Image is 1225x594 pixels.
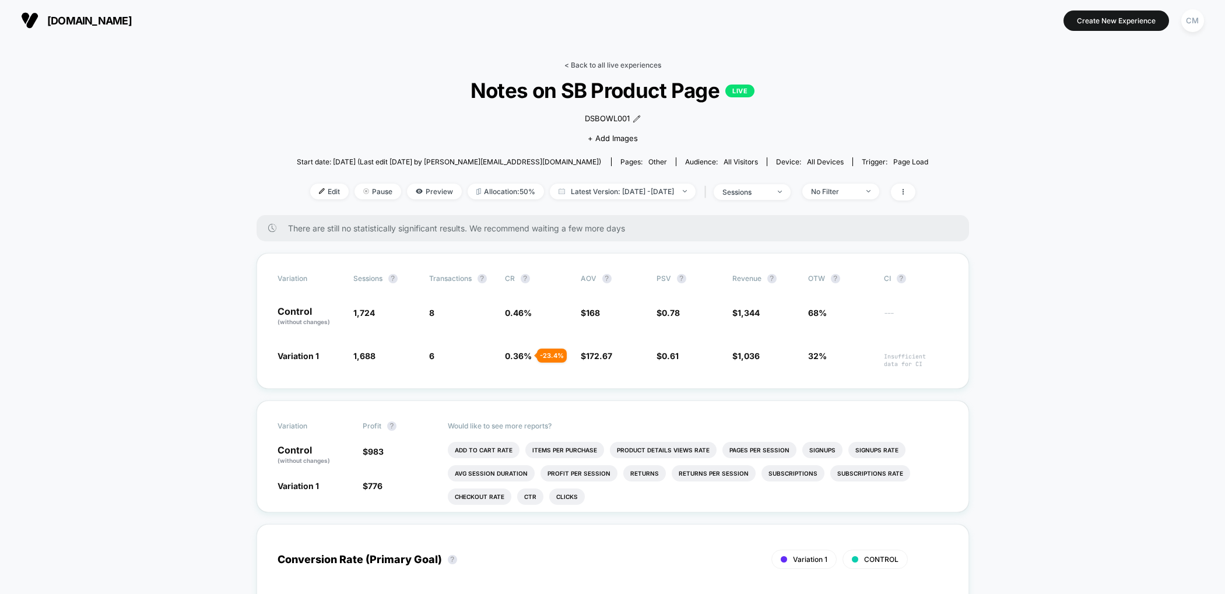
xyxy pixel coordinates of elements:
[429,274,472,283] span: Transactions
[288,223,946,233] span: There are still no statistically significant results. We recommend waiting a few more days
[429,351,434,361] span: 6
[525,442,604,458] li: Items Per Purchase
[761,465,824,481] li: Subscriptions
[448,421,948,430] p: Would like to see more reports?
[278,457,330,464] span: (without changes)
[830,465,910,481] li: Subscriptions Rate
[657,351,679,361] span: $
[429,308,434,318] span: 8
[738,308,760,318] span: 1,344
[278,421,342,431] span: Variation
[701,184,714,201] span: |
[328,78,897,103] span: Notes on SB Product Page
[363,447,384,456] span: $
[722,188,769,196] div: sessions
[505,351,532,361] span: 0.36 %
[354,184,401,199] span: Pause
[732,274,761,283] span: Revenue
[864,555,898,564] span: CONTROL
[353,351,375,361] span: 1,688
[610,442,717,458] li: Product Details Views Rate
[732,308,760,318] span: $
[387,421,396,431] button: ?
[897,274,906,283] button: ?
[353,308,375,318] span: 1,724
[620,157,667,166] div: Pages:
[1063,10,1169,31] button: Create New Experience
[448,555,457,564] button: ?
[884,274,948,283] span: CI
[738,351,760,361] span: 1,036
[672,465,756,481] li: Returns Per Session
[586,351,612,361] span: 172.67
[521,274,530,283] button: ?
[848,442,905,458] li: Signups Rate
[808,274,872,283] span: OTW
[778,191,782,193] img: end
[550,184,696,199] span: Latest Version: [DATE] - [DATE]
[662,308,680,318] span: 0.78
[623,465,666,481] li: Returns
[724,157,758,166] span: All Visitors
[677,274,686,283] button: ?
[505,308,532,318] span: 0.46 %
[586,308,600,318] span: 168
[893,157,928,166] span: Page Load
[732,351,760,361] span: $
[602,274,612,283] button: ?
[802,442,843,458] li: Signups
[831,274,840,283] button: ?
[588,133,638,143] span: + Add Images
[363,481,382,491] span: $
[1181,9,1204,32] div: CM
[657,274,671,283] span: PSV
[685,157,758,166] div: Audience:
[540,465,617,481] li: Profit Per Session
[866,190,871,192] img: end
[388,274,398,283] button: ?
[21,12,38,29] img: Visually logo
[862,157,928,166] div: Trigger:
[767,157,852,166] span: Device:
[407,184,462,199] span: Preview
[585,113,630,125] span: DSBOWL001
[278,481,319,491] span: Variation 1
[722,442,796,458] li: Pages Per Session
[807,157,844,166] span: all devices
[517,488,543,505] li: Ctr
[657,308,680,318] span: $
[648,157,667,166] span: other
[368,481,382,491] span: 776
[476,188,481,195] img: rebalance
[1178,9,1208,33] button: CM
[310,184,349,199] span: Edit
[808,351,827,361] span: 32%
[47,15,132,27] span: [DOMAIN_NAME]
[505,274,515,283] span: CR
[448,442,520,458] li: Add To Cart Rate
[278,307,342,326] p: Control
[811,187,858,196] div: No Filter
[278,274,342,283] span: Variation
[683,190,687,192] img: end
[319,188,325,194] img: edit
[559,188,565,194] img: calendar
[278,445,351,465] p: Control
[363,421,381,430] span: Profit
[581,274,596,283] span: AOV
[278,318,330,325] span: (without changes)
[884,310,948,326] span: ---
[297,157,601,166] span: Start date: [DATE] (Last edit [DATE] by [PERSON_NAME][EMAIL_ADDRESS][DOMAIN_NAME])
[363,188,369,194] img: end
[549,488,585,505] li: Clicks
[537,349,567,363] div: - 23.4 %
[564,61,661,69] a: < Back to all live experiences
[448,465,535,481] li: Avg Session Duration
[581,351,612,361] span: $
[884,353,948,368] span: Insufficient data for CI
[17,11,135,30] button: [DOMAIN_NAME]
[468,184,544,199] span: Allocation: 50%
[353,274,382,283] span: Sessions
[767,274,777,283] button: ?
[725,85,754,97] p: LIVE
